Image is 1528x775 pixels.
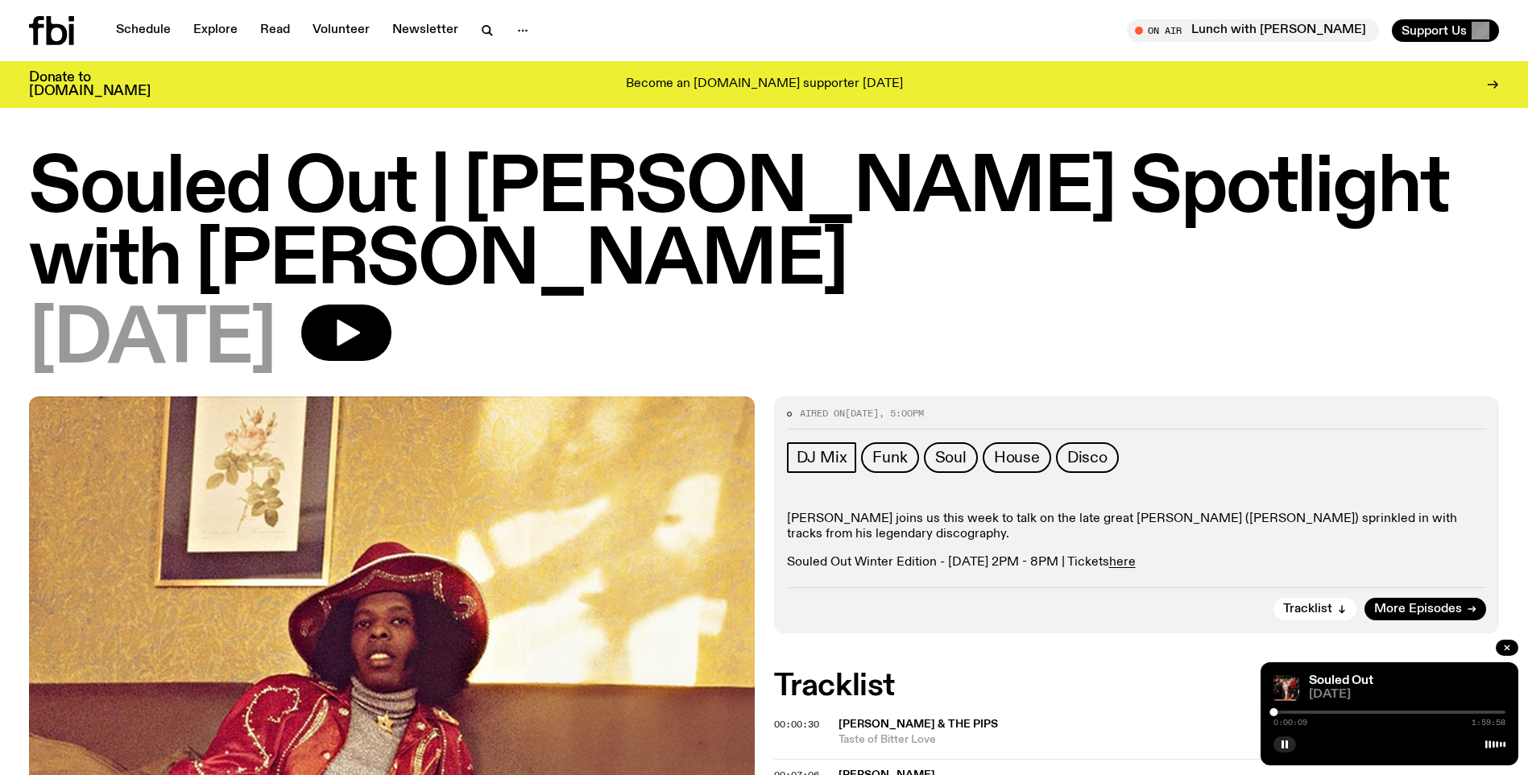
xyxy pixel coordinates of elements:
span: , 5:00pm [879,407,924,420]
h2: Tracklist [774,672,1500,701]
span: [PERSON_NAME] & The Pips [839,719,998,730]
button: Support Us [1392,19,1499,42]
span: 1:59:58 [1472,719,1505,727]
span: Funk [872,449,907,466]
a: Disco [1056,442,1119,473]
a: Soul [924,442,978,473]
p: Souled Out Winter Edition - [DATE] 2PM - 8PM | Tickets [787,555,1487,570]
span: [DATE] [845,407,879,420]
span: Taste of Bitter Love [839,732,1500,748]
p: [PERSON_NAME] joins us this week to talk on the late great [PERSON_NAME] ([PERSON_NAME]) sprinkle... [787,512,1487,542]
span: House [994,449,1040,466]
a: Read [251,19,300,42]
span: 00:00:30 [774,718,819,731]
span: Tracklist [1283,603,1332,615]
span: Soul [935,449,967,466]
a: Souled Out [1309,674,1373,687]
a: Volunteer [303,19,379,42]
a: More Episodes [1364,598,1486,620]
span: [DATE] [1309,689,1505,701]
button: On AirLunch with [PERSON_NAME] [1127,19,1379,42]
p: Become an [DOMAIN_NAME] supporter [DATE] [626,77,903,92]
a: Newsletter [383,19,468,42]
span: Disco [1067,449,1108,466]
button: 00:00:30 [774,720,819,729]
span: More Episodes [1374,603,1462,615]
span: 0:00:09 [1273,719,1307,727]
a: DJ Mix [787,442,857,473]
a: Explore [184,19,247,42]
a: Schedule [106,19,180,42]
span: Support Us [1402,23,1467,38]
a: here [1109,556,1136,569]
a: Funk [861,442,918,473]
h1: Souled Out | [PERSON_NAME] Spotlight with [PERSON_NAME] [29,153,1499,298]
span: [DATE] [29,305,275,377]
a: House [983,442,1051,473]
span: Aired on [800,407,845,420]
h3: Donate to [DOMAIN_NAME] [29,71,151,98]
span: DJ Mix [797,449,847,466]
button: Tracklist [1273,598,1356,620]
